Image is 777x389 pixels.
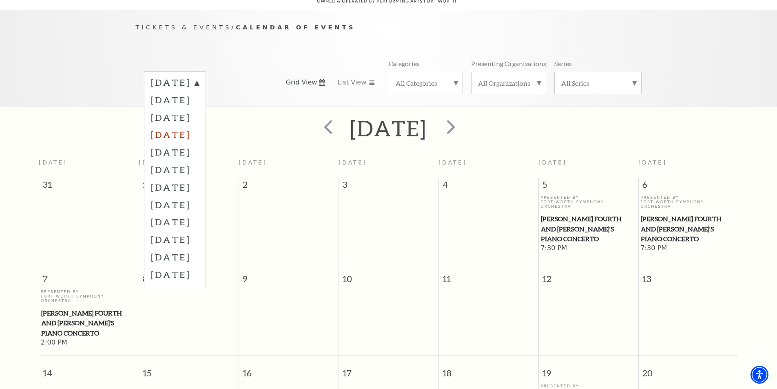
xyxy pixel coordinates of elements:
label: [DATE] [151,213,199,231]
span: [PERSON_NAME] Fourth and [PERSON_NAME]'s Piano Concerto [541,214,636,244]
span: 13 [639,261,739,289]
span: [DATE] [239,159,267,166]
button: next [435,114,465,143]
p: Presented By Fort Worth Symphony Orchestra [41,289,137,303]
span: 8 [139,261,239,289]
label: [DATE] [151,196,199,213]
span: [DATE] [438,159,467,166]
span: 20 [639,356,739,384]
span: 19 [539,356,638,384]
span: [DATE] [538,159,567,166]
p: / [136,22,642,33]
span: 11 [439,261,538,289]
label: [DATE] [151,248,199,266]
span: Calendar of Events [236,24,355,31]
span: 2 [239,178,339,195]
label: [DATE] [151,161,199,178]
span: List View [337,78,366,87]
span: 14 [39,356,139,384]
span: [PERSON_NAME] Fourth and [PERSON_NAME]'s Piano Concerto [41,308,136,338]
span: Tickets & Events [136,24,232,31]
button: prev [312,114,342,143]
label: [DATE] [151,76,199,91]
p: Presented By Fort Worth Symphony Orchestra [640,195,736,209]
span: 2:00 PM [41,338,137,347]
span: Grid View [286,78,317,87]
label: [DATE] [151,126,199,143]
a: Brahms Fourth and Grieg's Piano Concerto [640,214,736,244]
span: 18 [439,356,538,384]
a: Brahms Fourth and Grieg's Piano Concerto [41,308,137,338]
span: 7:30 PM [540,244,636,253]
span: [DATE] [39,159,67,166]
span: [DATE] [339,159,367,166]
span: [DATE] [638,159,667,166]
label: [DATE] [151,143,199,161]
span: 5 [539,178,638,195]
span: [DATE] [139,159,167,166]
span: 12 [539,261,638,289]
label: All Series [561,79,635,87]
span: 3 [339,178,438,195]
label: [DATE] [151,91,199,109]
label: [DATE] [151,231,199,248]
p: Presented By Fort Worth Symphony Orchestra [540,195,636,209]
p: Presenting Organizations [471,59,546,68]
div: Accessibility Menu [750,366,768,384]
span: 17 [339,356,438,384]
a: Brahms Fourth and Grieg's Piano Concerto [540,214,636,244]
label: All Organizations [478,79,539,87]
span: 1 [139,178,239,195]
span: 7 [39,261,139,289]
p: Categories [389,59,420,68]
span: 16 [239,356,339,384]
span: 6 [639,178,739,195]
span: 10 [339,261,438,289]
span: 9 [239,261,339,289]
span: 7:30 PM [640,244,736,253]
label: [DATE] [151,178,199,196]
p: Series [554,59,572,68]
span: [PERSON_NAME] Fourth and [PERSON_NAME]'s Piano Concerto [641,214,736,244]
label: All Categories [396,79,456,87]
span: 4 [439,178,538,195]
span: 31 [39,178,139,195]
label: [DATE] [151,266,199,283]
h2: [DATE] [350,115,427,141]
span: 15 [139,356,239,384]
label: [DATE] [151,109,199,126]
